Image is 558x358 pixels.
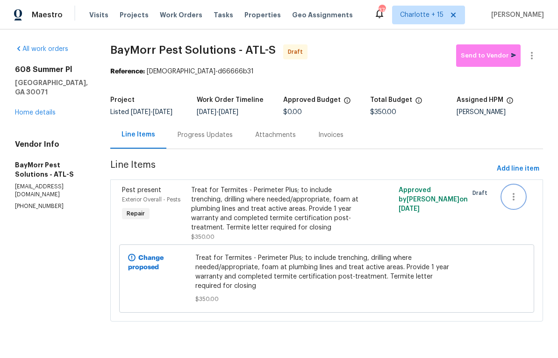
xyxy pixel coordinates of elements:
div: Treat for Termites - Perimeter Plus; to include trenching, drilling where needed/appropriate, foa... [191,186,358,232]
span: - [131,109,172,115]
h4: Vendor Info [15,140,88,149]
span: $0.00 [283,109,302,115]
span: $350.00 [195,294,458,304]
div: [DEMOGRAPHIC_DATA]-d66666b31 [110,67,543,76]
h5: BayMorr Pest Solutions - ATL-S [15,160,88,179]
b: Reference: [110,68,145,75]
span: Visits [89,10,108,20]
h5: [GEOGRAPHIC_DATA], GA 30071 [15,78,88,97]
h5: Total Budget [370,97,412,103]
span: Maestro [32,10,63,20]
p: [PHONE_NUMBER] [15,202,88,210]
span: [DATE] [153,109,172,115]
span: [DATE] [399,206,420,212]
h5: Assigned HPM [457,97,503,103]
div: 374 [379,6,385,15]
span: BayMorr Pest Solutions - ATL-S [110,44,276,56]
span: [DATE] [197,109,216,115]
span: Pest present [122,187,161,193]
h5: Approved Budget [283,97,341,103]
span: Draft [472,188,491,198]
span: - [197,109,238,115]
span: Send to Vendor [461,50,516,61]
span: $350.00 [191,234,215,240]
div: [PERSON_NAME] [457,109,543,115]
h5: Work Order Timeline [197,97,264,103]
span: Geo Assignments [292,10,353,20]
span: Charlotte + 15 [400,10,444,20]
span: Add line item [497,163,539,175]
div: Line Items [122,130,155,139]
span: Line Items [110,160,493,178]
span: Tasks [214,12,233,18]
a: All work orders [15,46,68,52]
span: [DATE] [131,109,150,115]
b: Change proposed [128,255,164,271]
div: Attachments [255,130,296,140]
button: Add line item [493,160,543,178]
p: [EMAIL_ADDRESS][DOMAIN_NAME] [15,183,88,199]
span: Exterior Overall - Pests [122,197,180,202]
span: Repair [123,209,149,218]
span: Properties [244,10,281,20]
span: Projects [120,10,149,20]
span: Work Orders [160,10,202,20]
a: Home details [15,109,56,116]
span: Treat for Termites - Perimeter Plus; to include trenching, drilling where needed/appropriate, foa... [195,253,458,291]
div: Progress Updates [178,130,233,140]
h5: Project [110,97,135,103]
div: Invoices [318,130,343,140]
span: Draft [288,47,307,57]
span: The total cost of line items that have been approved by both Opendoor and the Trade Partner. This... [343,97,351,109]
span: Approved by [PERSON_NAME] on [399,187,468,212]
button: Send to Vendor [456,44,521,67]
span: $350.00 [370,109,396,115]
span: [DATE] [219,109,238,115]
span: The total cost of line items that have been proposed by Opendoor. This sum includes line items th... [415,97,422,109]
h2: 608 Summer Pl [15,65,88,74]
span: [PERSON_NAME] [487,10,544,20]
span: The hpm assigned to this work order. [506,97,514,109]
span: Listed [110,109,172,115]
